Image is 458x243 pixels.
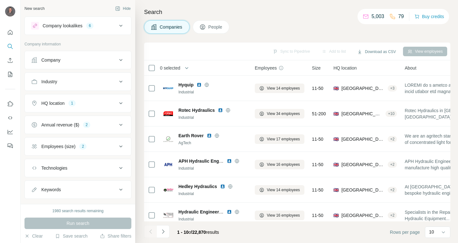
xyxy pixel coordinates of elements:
span: 1 - 10 [177,230,189,235]
span: APH Hydraulic Engineering [178,159,236,164]
span: Hedley Hydraulics [178,183,217,190]
div: + 2 [388,136,397,142]
div: 2 [79,144,87,149]
div: + 2 [388,213,397,218]
div: Industry [41,78,57,85]
span: Rows per page [390,229,420,235]
span: View 14 employees [267,187,300,193]
div: Annual revenue ($) [41,122,79,128]
span: [GEOGRAPHIC_DATA] [341,212,385,219]
span: Employees [255,65,277,71]
span: 11-50 [312,187,323,193]
div: Industrial [178,191,247,197]
div: AgTech [178,140,247,146]
button: My lists [5,69,15,80]
button: Use Surfe API [5,112,15,124]
img: LinkedIn logo [227,159,232,164]
span: Size [312,65,321,71]
button: View 16 employees [255,211,304,220]
button: Dashboard [5,126,15,138]
div: Industrial [178,89,247,95]
button: Annual revenue ($)2 [25,117,131,132]
button: Navigate to next page [157,225,170,238]
span: 11-50 [312,136,323,142]
button: Clear [24,233,43,239]
div: + 2 [388,162,397,167]
span: 11-50 [312,161,323,168]
img: LinkedIn logo [207,133,212,138]
img: Logo of Earth Rover [163,134,173,144]
span: 🇬🇧 [333,136,339,142]
img: LinkedIn logo [220,184,225,189]
span: Earth Rover [178,132,204,139]
img: LinkedIn logo [197,82,202,87]
button: View 17 employees [255,134,304,144]
div: New search [24,6,45,11]
span: Rotec Hydraulics [178,107,215,113]
div: + 10 [385,111,397,117]
button: Save search [55,233,87,239]
span: Hydraulic Engineering [178,209,226,214]
span: 0 selected [160,65,180,71]
button: View 14 employees [255,185,304,195]
div: Company [41,57,60,63]
button: HQ location1 [25,96,131,111]
div: + 2 [388,187,397,193]
span: [GEOGRAPHIC_DATA] [341,161,385,168]
img: LinkedIn logo [227,209,232,214]
span: [GEOGRAPHIC_DATA], [GEOGRAPHIC_DATA] and Wrekin, [GEOGRAPHIC_DATA] [341,136,385,142]
button: Company [25,52,131,68]
button: View 14 employees [255,84,304,93]
span: 11-50 [312,85,323,91]
button: Technologies [25,160,131,176]
button: Company lookalikes6 [25,18,131,33]
div: Industrial [178,216,247,222]
button: View 16 employees [255,160,304,169]
span: View 14 employees [267,85,300,91]
div: Employees (size) [41,143,75,150]
img: Logo of Hyquip [163,87,173,89]
h4: Search [144,8,450,17]
img: Logo of APH Hydraulic Engineering [163,159,173,170]
span: View 17 employees [267,136,300,142]
button: Employees (size)2 [25,139,131,154]
span: Companies [160,24,183,30]
div: 1 [68,100,76,106]
span: 22,870 [192,230,206,235]
button: View 34 employees [255,109,304,118]
div: Company lookalikes [43,23,82,29]
div: 2 [83,122,90,128]
span: results [177,230,219,235]
span: About [405,65,416,71]
span: Hyquip [178,82,193,88]
img: Logo of Hedley Hydraulics [163,185,173,195]
div: Keywords [41,186,61,193]
img: Logo of Rotec Hydraulics [163,109,173,119]
span: 11-50 [312,212,323,219]
p: 5,003 [371,13,384,20]
button: Share filters [100,233,131,239]
div: Industrial [178,165,247,171]
span: [GEOGRAPHIC_DATA], [GEOGRAPHIC_DATA] [341,85,385,91]
span: 🇬🇧 [333,85,339,91]
span: 🇬🇧 [333,212,339,219]
p: Company information [24,41,131,47]
div: Industrial [178,115,247,120]
button: Download as CSV [353,47,400,57]
span: 51-200 [312,111,326,117]
p: 79 [398,13,404,20]
span: People [208,24,223,30]
button: Keywords [25,182,131,197]
button: Enrich CSV [5,55,15,66]
span: View 16 employees [267,162,300,167]
img: Avatar [5,6,15,17]
span: View 16 employees [267,213,300,218]
button: Industry [25,74,131,89]
span: of [189,230,192,235]
span: View 34 employees [267,111,300,117]
div: 1980 search results remaining [52,208,104,214]
p: 10 [429,229,434,235]
span: HQ location [333,65,357,71]
div: HQ location [41,100,65,106]
img: Logo of Hydraulic Engineering [163,210,173,220]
